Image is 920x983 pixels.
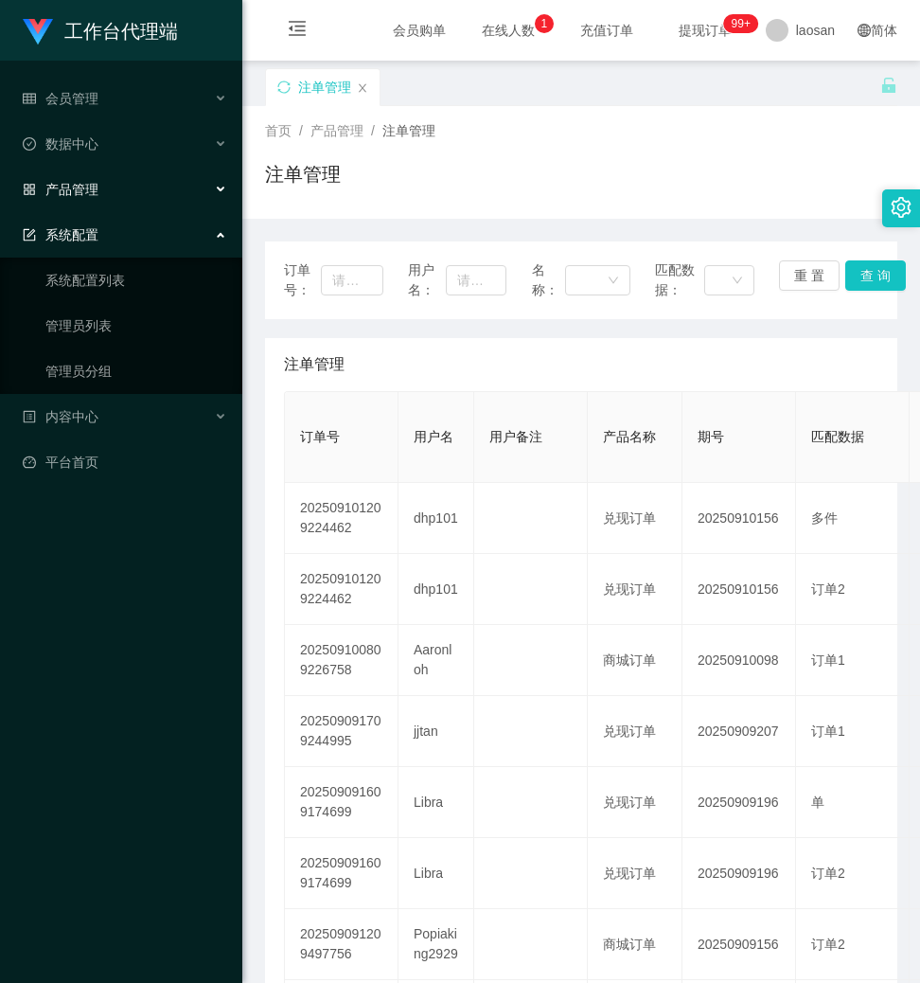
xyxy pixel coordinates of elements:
td: 商城订单 [588,625,682,696]
i: 图标: appstore-o [23,183,36,196]
td: 兑现订单 [588,767,682,838]
td: jjtan [398,696,474,767]
span: 数据中心 [23,136,98,152]
td: 20250909196 [682,767,796,838]
span: 订单2 [811,866,845,881]
sup: 1 [535,14,554,33]
i: 图标: unlock [880,77,897,94]
span: 在线人数 [472,24,544,37]
span: 注单管理 [284,353,345,376]
td: dhp101 [398,483,474,554]
span: 订单号 [300,429,340,444]
input: 请输入 [321,265,382,295]
button: 重 置 [779,260,840,291]
span: 订单1 [811,652,845,668]
span: 名称： [532,260,565,300]
a: 管理员列表 [45,307,227,345]
a: 图标: dashboard平台首页 [23,443,227,481]
span: 订单号： [284,260,321,300]
td: 20250910156 [682,483,796,554]
i: 图标: form [23,228,36,241]
i: 图标: menu-fold [265,1,329,62]
sup: 1188 [724,14,758,33]
span: 充值订单 [571,24,643,37]
span: 用户备注 [489,429,542,444]
a: 工作台代理端 [23,23,178,38]
td: Libra [398,838,474,909]
input: 请输入 [446,265,507,295]
td: 兑现订单 [588,696,682,767]
td: 20250909207 [682,696,796,767]
td: 20250910098 [682,625,796,696]
span: 会员管理 [23,91,98,106]
span: 订单2 [811,581,845,597]
span: 用户名 [414,429,453,444]
span: 首页 [265,123,292,138]
td: 20250910156 [682,554,796,625]
span: 匹配数据 [811,429,864,444]
i: 图标: down [732,275,743,288]
td: 202509091209497756 [285,909,398,980]
i: 图标: global [858,24,871,37]
td: 兑现订单 [588,554,682,625]
td: 202509091609174699 [285,838,398,909]
span: 订单2 [811,937,845,952]
span: 订单1 [811,724,845,739]
i: 图标: sync [277,80,291,94]
i: 图标: setting [891,197,911,218]
a: 管理员分组 [45,352,227,390]
td: 兑现订单 [588,483,682,554]
span: 内容中心 [23,409,98,424]
span: 产品名称 [603,429,656,444]
span: 提现订单 [669,24,741,37]
p: 1 [540,14,547,33]
span: 产品管理 [23,182,98,197]
td: 202509100809226758 [285,625,398,696]
div: 注单管理 [298,69,351,105]
img: logo.9652507e.png [23,19,53,45]
span: 期号 [698,429,724,444]
h1: 注单管理 [265,160,341,188]
span: 产品管理 [310,123,363,138]
td: 20250909196 [682,838,796,909]
i: 图标: check-circle-o [23,137,36,151]
h1: 工作台代理端 [64,1,178,62]
td: 商城订单 [588,909,682,980]
td: 202509101209224462 [285,554,398,625]
i: 图标: profile [23,410,36,423]
span: 匹配数据： [655,260,703,300]
span: 多件 [811,510,838,526]
td: 202509091709244995 [285,696,398,767]
a: 系统配置列表 [45,261,227,299]
td: 202509091609174699 [285,767,398,838]
span: 用户名： [408,260,446,300]
button: 查 询 [845,260,906,291]
i: 图标: close [357,82,368,94]
td: dhp101 [398,554,474,625]
span: / [299,123,303,138]
span: 单 [811,795,824,810]
span: 系统配置 [23,227,98,242]
td: 20250909156 [682,909,796,980]
td: 202509101209224462 [285,483,398,554]
td: Popiaking2929 [398,909,474,980]
span: 注单管理 [382,123,435,138]
i: 图标: table [23,92,36,105]
span: / [371,123,375,138]
i: 图标: down [608,275,619,288]
td: Aaronloh [398,625,474,696]
td: 兑现订单 [588,838,682,909]
td: Libra [398,767,474,838]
